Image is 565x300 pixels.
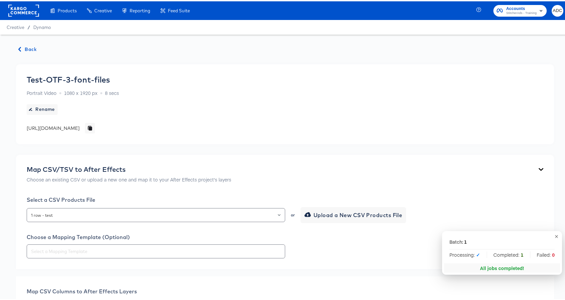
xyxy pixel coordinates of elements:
[537,250,555,257] span: Failed:
[130,7,150,12] span: Reporting
[58,7,77,12] span: Products
[27,195,543,202] div: Select a CSV Products File
[27,74,110,83] div: Test-OTF-3-font-files
[29,104,55,112] span: Rename
[300,206,406,222] button: Upload a New CSV Products File
[554,6,561,13] span: ADC
[493,4,547,15] button: AccountsStitcherAds - Training
[16,44,39,52] button: Back
[27,88,57,95] span: Portrait Video
[506,9,537,15] span: StitcherAds - Training
[278,209,281,218] button: Open
[552,4,563,15] button: ADC
[480,263,524,270] div: All jobs completed!
[552,250,555,257] strong: 0
[27,232,543,239] div: Choose a Mapping Template (Optional)
[27,287,137,293] span: Map CSV Columns to After Effects Layers
[64,88,98,95] span: 1080 x 1920 px
[449,250,480,257] span: Processing:
[506,4,537,11] span: Accounts
[105,88,119,95] span: 8 secs
[493,250,523,257] span: Completed:
[464,237,467,244] div: 1
[19,44,37,52] span: Back
[94,7,112,12] span: Creative
[521,250,523,257] strong: 1
[306,209,402,218] span: Upload a New CSV Products File
[30,210,282,218] input: Select a Products File
[7,23,24,29] span: Creative
[24,23,33,29] span: /
[33,23,51,29] a: Dynamo
[168,7,190,12] span: Feed Suite
[449,237,463,244] p: Batch:
[290,212,295,216] div: or
[27,124,80,130] div: [URL][DOMAIN_NAME]
[30,246,282,254] input: Select a Mapping Template
[27,103,58,114] button: Rename
[27,164,231,172] div: Map CSV/TSV to After Effects
[476,250,480,257] strong: ✓
[27,175,231,181] p: Choose an existing CSV or upload a new one and map it to your After Effects project's layers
